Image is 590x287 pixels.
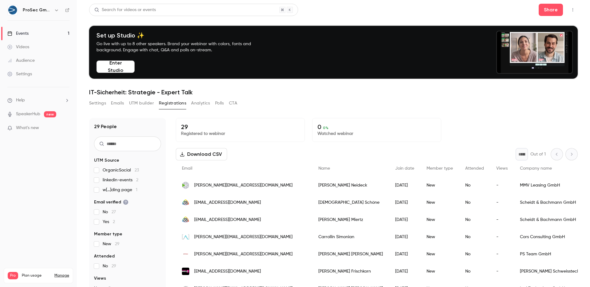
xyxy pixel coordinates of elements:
div: No [459,246,490,263]
span: 2 [136,178,138,182]
span: Member type [427,166,453,171]
button: Registrations [159,98,186,108]
span: linkedin-events [103,177,138,183]
div: - [490,194,514,211]
button: Settings [89,98,106,108]
span: Name [318,166,330,171]
span: Help [16,97,25,104]
div: - [490,246,514,263]
span: [PERSON_NAME][EMAIL_ADDRESS][DOMAIN_NAME] [194,251,293,258]
span: Join date [395,166,414,171]
button: Download CSV [176,148,227,160]
div: No [459,228,490,246]
div: No [459,263,490,280]
div: New [420,194,459,211]
span: [PERSON_NAME][EMAIL_ADDRESS][DOMAIN_NAME] [194,234,293,240]
div: New [420,177,459,194]
div: Search for videos or events [94,7,156,13]
button: Emails [111,98,124,108]
div: - [490,228,514,246]
button: Analytics [191,98,210,108]
span: No [103,209,116,215]
span: Attended [465,166,484,171]
span: [EMAIL_ADDRESS][DOMAIN_NAME] [194,217,261,223]
p: 29 [181,123,300,131]
span: 29 [112,264,116,268]
span: Attended [94,253,115,259]
div: [DATE] [389,211,420,228]
h1: IT-Sicherheit: Strategie - Expert Talk [89,88,578,96]
li: help-dropdown-opener [7,97,69,104]
span: Plan usage [22,273,51,278]
div: [DATE] [389,246,420,263]
div: New [420,246,459,263]
div: Carrollin Simonian [312,228,389,246]
div: [DATE] [389,228,420,246]
div: - [490,211,514,228]
img: scheidt-bachmann.de [182,216,189,223]
span: No [103,263,116,269]
span: Pro [8,272,18,279]
button: UTM builder [129,98,154,108]
div: [DATE] [389,177,420,194]
span: New [103,241,120,247]
div: New [420,211,459,228]
span: 0 % [323,126,328,130]
button: CTA [229,98,237,108]
img: mmv.de [182,182,189,189]
button: Enter Studio [96,61,135,73]
img: cors-consulting.de [182,233,189,241]
h1: 29 People [94,123,117,130]
img: ps-team.de [182,250,189,258]
p: Watched webinar [317,131,436,137]
div: [PERSON_NAME] Frischkorn [312,263,389,280]
div: No [459,177,490,194]
span: 2 [113,220,115,224]
span: Email verified [94,199,128,205]
div: - [490,177,514,194]
a: SpeakerHub [16,111,40,117]
p: 0 [317,123,436,131]
span: Views [94,275,106,281]
img: ProSec GmbH [8,5,18,15]
span: UTM Source [94,157,119,163]
div: Videos [7,44,29,50]
button: Share [539,4,563,16]
img: binzel-abicor.com [182,268,189,275]
span: Yes [103,219,115,225]
button: Polls [215,98,224,108]
span: Views [496,166,508,171]
div: Events [7,30,29,37]
p: Registered to webinar [181,131,300,137]
div: New [420,263,459,280]
p: Out of 1 [530,151,546,157]
a: Manage [54,273,69,278]
span: Email [182,166,192,171]
div: [DATE] [389,194,420,211]
div: [DEMOGRAPHIC_DATA] Schöne [312,194,389,211]
span: What's new [16,125,39,131]
span: Member type [94,231,122,237]
img: scheidt-bachmann.de [182,199,189,206]
span: 27 [112,210,116,214]
p: Go live with up to 8 other speakers. Brand your webinar with colors, fonts and background. Engage... [96,41,265,53]
span: 23 [135,168,139,172]
div: No [459,194,490,211]
div: Audience [7,57,35,64]
span: 29 [115,242,120,246]
span: new [44,111,56,117]
span: [PERSON_NAME][EMAIL_ADDRESS][DOMAIN_NAME] [194,182,293,189]
div: No [459,211,490,228]
div: New [420,228,459,246]
h6: ProSec GmbH [23,7,52,13]
span: 1 [136,188,137,192]
span: Company name [520,166,552,171]
span: [EMAIL_ADDRESS][DOMAIN_NAME] [194,199,261,206]
div: - [490,263,514,280]
span: w[…]ding page [103,187,137,193]
div: Settings [7,71,32,77]
div: [PERSON_NAME] Neideck [312,177,389,194]
div: [PERSON_NAME] Miertz [312,211,389,228]
h4: Set up Studio ✨ [96,32,265,39]
span: [EMAIL_ADDRESS][DOMAIN_NAME] [194,268,261,275]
